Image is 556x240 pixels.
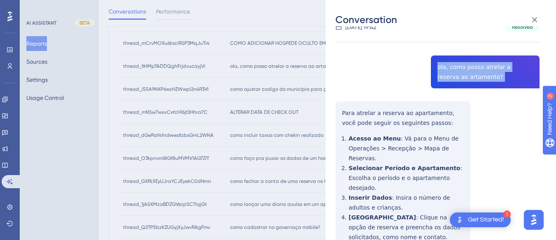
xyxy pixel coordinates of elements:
[503,210,511,218] div: 1
[512,24,533,30] span: Resolved
[345,22,376,32] div: [DATE] 19:42
[450,212,511,227] div: Open Get Started! checklist, remaining modules: 1
[468,215,504,224] div: Get Started!
[455,215,465,225] img: launcher-image-alternative-text
[335,13,546,26] div: Conversation
[521,208,546,232] iframe: UserGuiding AI Assistant Launcher
[57,4,60,11] div: 2
[19,2,51,12] span: Need Help?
